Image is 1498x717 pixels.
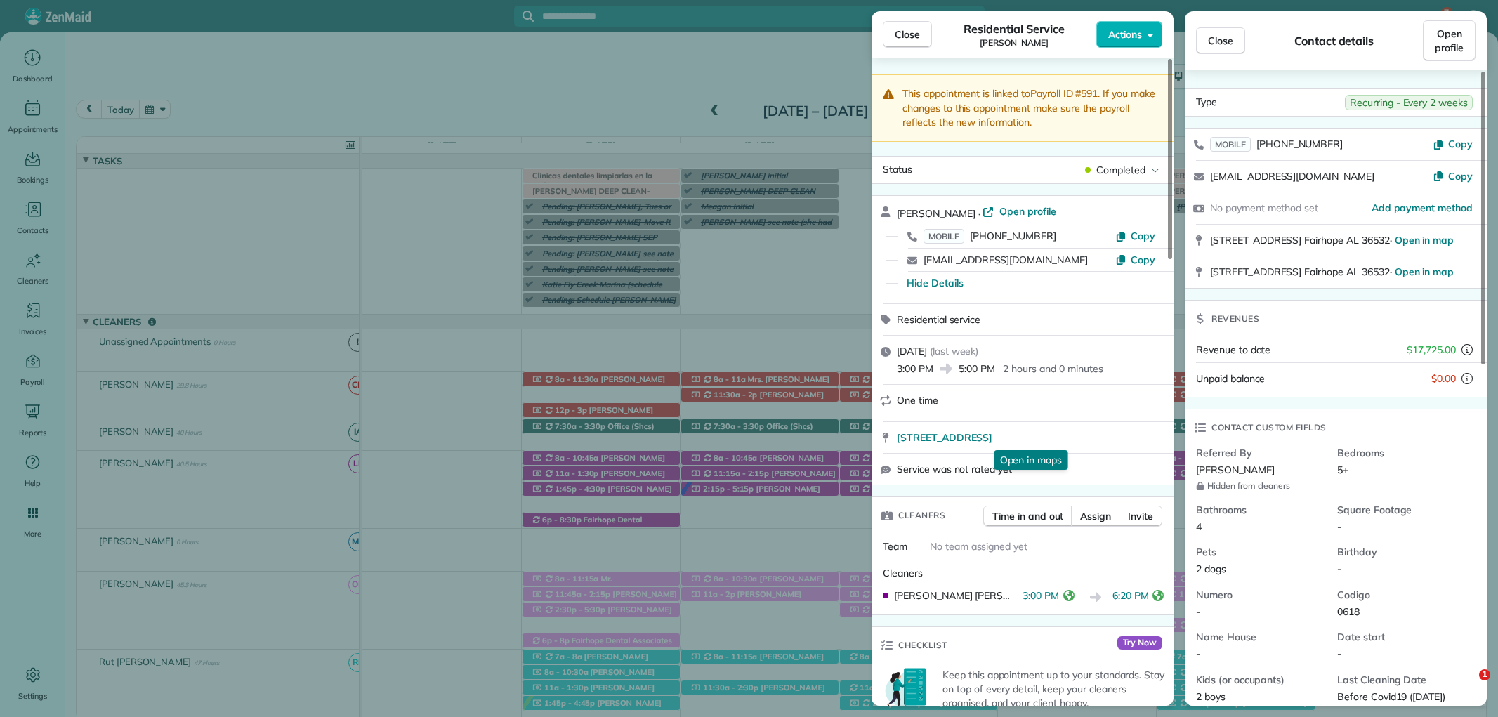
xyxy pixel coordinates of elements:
span: 5+ [1337,463,1348,476]
span: Numero [1196,588,1326,602]
button: Hide Details [907,276,964,290]
span: Last Cleaning Date [1337,673,1467,687]
span: Copy [1448,170,1473,183]
span: Team [883,540,907,553]
span: Status [883,163,912,176]
span: No payment method set [1210,202,1318,214]
button: Invite [1119,506,1162,527]
p: Open in maps [994,450,1068,470]
span: [PERSON_NAME] [897,207,975,220]
span: 3:00 PM [1023,588,1059,606]
span: Unpaid balance [1196,371,1265,386]
span: MOBILE [1210,137,1251,152]
span: 0618 [1337,605,1360,618]
span: Square Footage [1337,503,1467,517]
span: $17,725.00 [1407,343,1456,357]
span: - [1337,563,1341,575]
p: Keep this appointment up to your standards. Stay on top of every detail, keep your cleaners organ... [942,668,1165,710]
span: Cleaners [898,508,945,522]
a: [STREET_ADDRESS] [897,430,1165,445]
span: Hidden from cleaners [1196,480,1326,492]
span: Actions [1108,27,1142,41]
span: Bathrooms [1196,503,1326,517]
p: 2 hours and 0 minutes [1003,362,1103,376]
a: Open in map [1395,234,1454,246]
span: 1 [1479,669,1490,680]
span: Invite [1128,509,1153,523]
span: 4 [1196,520,1202,533]
span: - [1196,647,1200,660]
span: Copy [1131,230,1155,242]
span: Referred By [1196,446,1326,460]
button: Assign [1071,506,1120,527]
span: [STREET_ADDRESS] Fairhope AL 36532 · [1210,234,1454,246]
span: One time [897,394,938,407]
span: - [1337,520,1341,533]
button: Close [1196,27,1245,54]
span: [STREET_ADDRESS] Fairhope AL 36532 · [1210,265,1454,278]
span: Birthday [1337,545,1467,559]
button: Copy [1433,137,1473,151]
span: Revenue to date [1196,343,1270,356]
span: 2 boys [1196,690,1226,703]
span: Revenues [1211,312,1259,326]
span: 5:00 PM [959,362,995,376]
a: Add payment method [1372,201,1473,215]
span: Contact details [1294,32,1374,49]
span: This appointment is linked to . If you make changes to this appointment make sure the payroll ref... [902,87,1155,129]
span: Kids (or occupants) [1196,673,1326,687]
span: Recurring - Every 2 weeks [1345,95,1473,110]
span: Try Now [1117,636,1162,650]
span: [PERSON_NAME] [980,37,1049,48]
span: Codigo [1337,588,1467,602]
span: Contact custom fields [1211,421,1327,435]
span: MOBILE [924,229,964,244]
span: 6:20 PM [1112,588,1149,606]
span: - [1196,605,1200,618]
a: [EMAIL_ADDRESS][DOMAIN_NAME] [924,254,1088,266]
a: MOBILE[PHONE_NUMBER] [924,229,1056,243]
span: [PERSON_NAME] [PERSON_NAME] [894,588,1017,603]
span: Name House [1196,630,1326,644]
span: $0.00 [1431,371,1456,386]
a: Open in map [1395,265,1454,278]
span: Service was not rated yet [897,462,1012,476]
span: Open profile [999,204,1056,218]
span: Residential service [897,313,980,326]
a: Payroll ID #591 [1030,87,1098,100]
a: Open profile [1423,20,1476,61]
span: - [1337,647,1341,660]
span: Bedrooms [1337,446,1467,460]
span: ( last week ) [930,345,979,357]
span: Completed [1096,163,1145,177]
button: Copy [1115,229,1155,243]
a: [EMAIL_ADDRESS][DOMAIN_NAME] [1210,170,1374,183]
button: Time in and out [983,506,1072,527]
a: Open profile [983,204,1056,218]
span: Assign [1080,509,1111,523]
button: Copy [1433,169,1473,183]
span: 3:00 PM [897,362,933,376]
span: [PERSON_NAME] [1196,463,1275,476]
span: Type [1196,95,1217,110]
span: [PHONE_NUMBER] [1256,138,1343,150]
span: [PHONE_NUMBER] [970,230,1056,242]
span: Time in and out [992,509,1063,523]
span: Open profile [1435,27,1464,55]
span: [DATE] [897,345,927,357]
span: 2 dogs [1196,563,1226,575]
span: Before Covid19 ([DATE]) [1337,690,1445,703]
span: Checklist [898,638,947,652]
iframe: Intercom live chat [1450,669,1484,703]
span: Copy [1131,254,1155,266]
span: [STREET_ADDRESS] [897,430,992,445]
span: Close [1208,34,1233,48]
span: Pets [1196,545,1326,559]
button: Copy [1115,253,1155,267]
span: Date start [1337,630,1467,644]
span: · [975,208,983,219]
